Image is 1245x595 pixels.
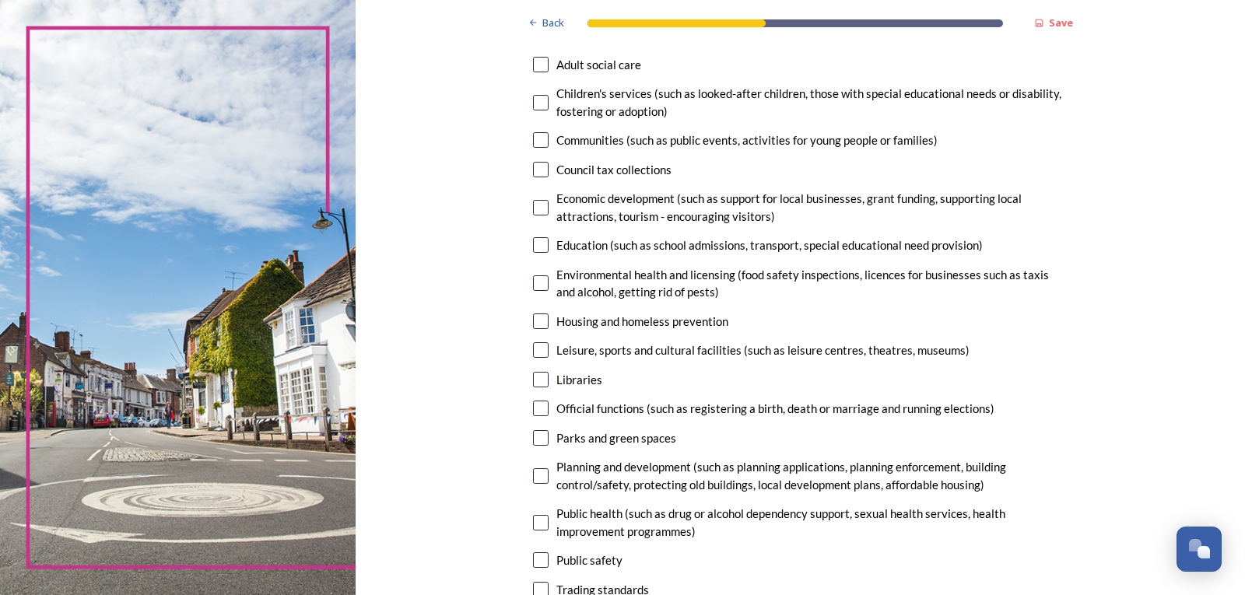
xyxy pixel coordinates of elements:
[556,56,641,74] div: Adult social care
[1177,527,1222,572] button: Open Chat
[556,400,994,418] div: Official functions (such as registering a birth, death or marriage and running elections)
[556,236,983,254] div: Education (such as school admissions, transport, special educational need provision)
[556,313,728,331] div: Housing and homeless prevention
[556,266,1068,301] div: Environmental health and licensing (food safety inspections, licences for businesses such as taxi...
[542,16,564,30] span: Back
[556,429,676,447] div: Parks and green spaces
[556,85,1068,120] div: Children's services (such as looked-after children, those with special educational needs or disab...
[556,131,938,149] div: Communities (such as public events, activities for young people or families)
[556,371,602,389] div: Libraries
[556,190,1068,225] div: Economic development (such as support for local businesses, grant funding, supporting local attra...
[556,341,970,359] div: Leisure, sports and cultural facilities (such as leisure centres, theatres, museums)
[1049,16,1073,30] strong: Save
[556,161,672,179] div: Council tax collections
[556,551,622,569] div: Public safety
[556,505,1068,540] div: Public health (such as drug or alcohol dependency support, sexual health services, health improve...
[556,458,1068,493] div: Planning and development (such as planning applications, planning enforcement, building control/s...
